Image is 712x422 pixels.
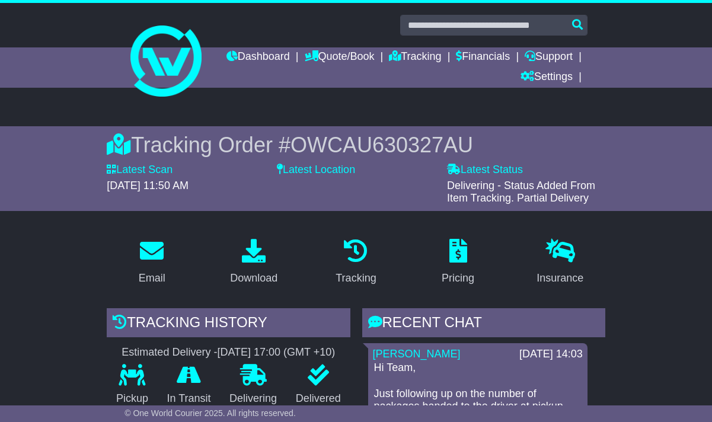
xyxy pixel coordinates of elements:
[290,133,473,157] span: OWCAU630327AU
[107,164,173,177] label: Latest Scan
[525,47,573,68] a: Support
[447,164,523,177] label: Latest Status
[124,408,296,418] span: © One World Courier 2025. All rights reserved.
[107,392,158,405] p: Pickup
[107,346,350,359] div: Estimated Delivery -
[107,308,350,340] div: Tracking history
[537,270,583,286] div: Insurance
[434,235,482,290] a: Pricing
[277,164,355,177] label: Latest Location
[362,308,605,340] div: RECENT CHAT
[521,68,573,88] a: Settings
[107,132,605,158] div: Tracking Order #
[529,235,591,290] a: Insurance
[230,270,277,286] div: Download
[226,47,290,68] a: Dashboard
[336,270,376,286] div: Tracking
[217,346,335,359] div: [DATE] 17:00 (GMT +10)
[447,180,595,204] span: Delivering - Status Added From Item Tracking. Partial Delivery
[222,235,285,290] a: Download
[220,392,286,405] p: Delivering
[328,235,384,290] a: Tracking
[373,348,461,360] a: [PERSON_NAME]
[286,392,350,405] p: Delivered
[442,270,474,286] div: Pricing
[305,47,375,68] a: Quote/Book
[139,270,165,286] div: Email
[107,180,189,191] span: [DATE] 11:50 AM
[456,47,510,68] a: Financials
[131,235,173,290] a: Email
[158,392,221,405] p: In Transit
[389,47,441,68] a: Tracking
[519,348,583,361] div: [DATE] 14:03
